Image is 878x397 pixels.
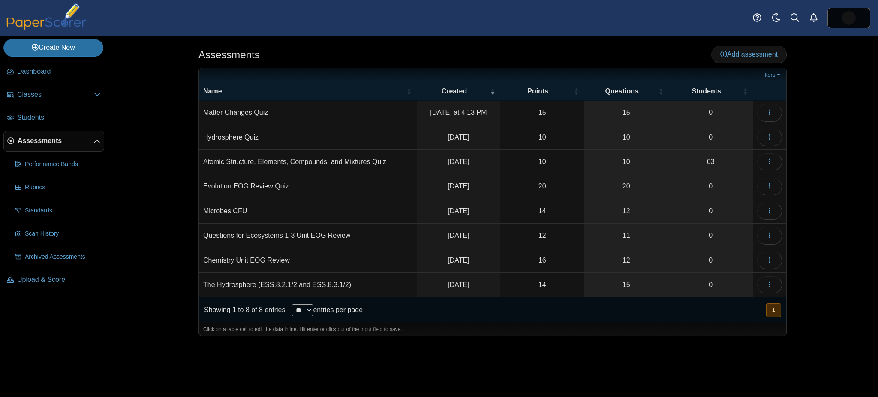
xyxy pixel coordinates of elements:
[500,224,584,248] td: 12
[668,125,753,149] a: 0
[3,108,104,128] a: Students
[668,199,753,223] a: 0
[842,11,856,25] img: ps.74CSeXsONR1xs8MJ
[203,87,222,95] span: Name
[490,82,495,100] span: Created : Activate to remove sorting
[25,230,101,238] span: Scan History
[500,273,584,297] td: 14
[17,67,101,76] span: Dashboard
[711,46,787,63] a: Add assessment
[17,113,101,122] span: Students
[584,150,668,174] a: 10
[500,248,584,273] td: 16
[448,281,469,288] time: Mar 31, 2025 at 2:35 PM
[584,174,668,198] a: 20
[199,174,417,199] td: Evolution EOG Review Quiz
[720,51,778,58] span: Add assessment
[668,248,753,272] a: 0
[12,177,104,198] a: Rubrics
[668,224,753,248] a: 0
[199,101,417,125] td: Matter Changes Quiz
[199,224,417,248] td: Questions for Ecosystems 1-3 Unit EOG Review
[3,62,104,82] a: Dashboard
[605,87,639,95] span: Questions
[668,273,753,297] a: 0
[758,71,784,79] a: Filters
[17,275,101,284] span: Upload & Score
[12,247,104,267] a: Archived Assessments
[584,224,668,248] a: 11
[199,150,417,174] td: Atomic Structure, Elements, Compounds, and Mixtures Quiz
[25,253,101,261] span: Archived Assessments
[313,306,363,313] label: entries per page
[527,87,548,95] span: Points
[574,82,579,100] span: Points : Activate to sort
[199,323,786,336] div: Click on a table cell to edit the data inline. Hit enter or click out of the input field to save.
[766,303,781,317] button: 1
[12,154,104,175] a: Performance Bands
[25,183,101,192] span: Rubrics
[668,174,753,198] a: 0
[442,87,467,95] span: Created
[692,87,721,95] span: Students
[25,160,101,169] span: Performance Bands
[584,101,668,125] a: 15
[500,101,584,125] td: 15
[199,273,417,297] td: The Hydrosphere (ESS.8.2.1/2 and ESS.8.3.1/2)
[743,82,748,100] span: Students : Activate to sort
[406,82,412,100] span: Name : Activate to sort
[584,125,668,149] a: 10
[199,199,417,224] td: Microbes CFU
[18,136,93,146] span: Assessments
[584,273,668,297] a: 15
[658,82,663,100] span: Questions : Activate to sort
[842,11,856,25] span: Jasmine McNair
[199,297,285,323] div: Showing 1 to 8 of 8 entries
[448,207,469,215] time: May 9, 2025 at 8:06 AM
[3,3,89,30] img: PaperScorer
[500,199,584,224] td: 14
[198,48,260,62] h1: Assessments
[765,303,781,317] nav: pagination
[25,206,101,215] span: Standards
[3,85,104,105] a: Classes
[448,232,469,239] time: Apr 26, 2025 at 10:44 AM
[448,134,469,141] time: Jul 25, 2025 at 10:46 PM
[3,270,104,290] a: Upload & Score
[12,224,104,244] a: Scan History
[199,125,417,150] td: Hydrosphere Quiz
[804,9,823,27] a: Alerts
[3,39,103,56] a: Create New
[430,109,487,116] time: Sep 13, 2025 at 4:13 PM
[199,248,417,273] td: Chemistry Unit EOG Review
[500,174,584,199] td: 20
[448,158,469,165] time: Jul 18, 2025 at 5:39 PM
[584,199,668,223] a: 12
[17,90,94,99] span: Classes
[3,24,89,31] a: PaperScorer
[668,101,753,125] a: 0
[448,182,469,190] time: May 19, 2025 at 11:09 AM
[584,248,668,272] a: 12
[12,200,104,221] a: Standards
[500,150,584,174] td: 10
[668,150,753,174] a: 63
[3,131,104,152] a: Assessments
[448,257,469,264] time: Apr 25, 2025 at 10:47 AM
[827,8,870,28] a: ps.74CSeXsONR1xs8MJ
[500,125,584,150] td: 10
